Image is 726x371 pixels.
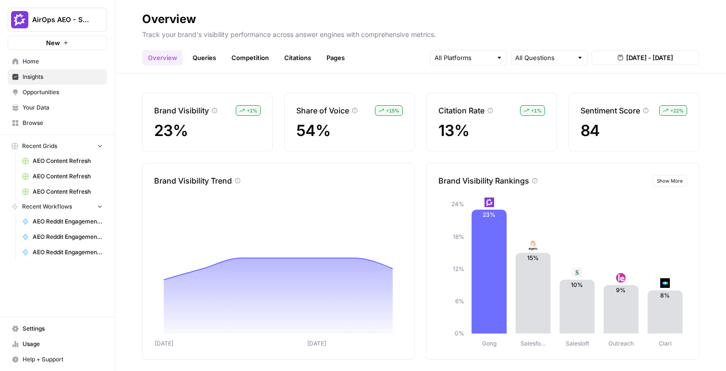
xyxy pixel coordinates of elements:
[8,100,107,115] a: Your Data
[23,324,103,333] span: Settings
[33,172,103,181] span: AEO Content Refresh
[616,286,626,294] text: 9%
[438,175,529,186] p: Brand Visibility Rankings
[321,50,351,65] a: Pages
[527,254,539,261] text: 15%
[142,50,183,65] a: Overview
[46,38,60,48] span: New
[483,211,496,218] text: 23%
[18,169,107,184] a: AEO Content Refresh
[18,229,107,245] a: AEO Reddit Engagement - Fork
[571,281,583,288] text: 10%
[8,36,107,50] button: New
[386,107,399,114] span: + 15 %
[23,119,103,127] span: Browse
[581,105,640,116] p: Sentiment Score
[657,177,683,185] span: Show More
[455,330,464,337] tspan: 0%
[23,340,103,348] span: Usage
[8,115,107,131] a: Browse
[23,88,103,97] span: Opportunities
[608,340,634,347] tspan: Outreach
[8,8,107,32] button: Workspace: AirOps AEO - Single Brand (Gong)
[23,355,103,364] span: Help + Support
[8,352,107,367] button: Help + Support
[435,53,492,62] input: All Platforms
[8,199,107,214] button: Recent Workflows
[33,233,103,241] span: AEO Reddit Engagement - Fork
[155,340,173,347] tspan: [DATE]
[515,53,573,62] input: All Questions
[660,292,670,299] text: 8%
[581,121,600,140] span: 84
[653,175,687,186] button: Show More
[670,107,684,114] span: + 22 %
[455,297,464,305] tspan: 6%
[154,105,209,116] p: Brand Visibility
[22,202,72,211] span: Recent Workflows
[660,278,670,288] img: h6qlr8a97mop4asab8l5qtldq2wv
[8,69,107,85] a: Insights
[438,121,469,140] span: 13%
[142,12,196,27] div: Overview
[18,214,107,229] a: AEO Reddit Engagement - Fork
[247,107,257,114] span: + 1 %
[484,198,494,207] img: w6cjb6u2gvpdnjw72qw8i2q5f3eb
[18,153,107,169] a: AEO Content Refresh
[453,233,464,240] tspan: 18%
[142,27,699,39] p: Track your brand's visibility performance across answer engines with comprehensive metrics.
[8,336,107,352] a: Usage
[33,217,103,226] span: AEO Reddit Engagement - Fork
[278,50,317,65] a: Citations
[531,107,542,114] span: + 1 %
[296,121,330,140] span: 54%
[520,340,545,347] tspan: Salesfo…
[18,184,107,199] a: AEO Content Refresh
[528,241,538,250] img: e001jt87q6ctylcrzboubucy6uux
[23,103,103,112] span: Your Data
[592,50,699,65] button: [DATE] - [DATE]
[8,54,107,69] a: Home
[23,57,103,66] span: Home
[296,105,349,116] p: Share of Voice
[33,157,103,165] span: AEO Content Refresh
[8,321,107,336] a: Settings
[18,245,107,260] a: AEO Reddit Engagement - Fork
[226,50,275,65] a: Competition
[626,53,673,62] span: [DATE] - [DATE]
[11,11,28,28] img: AirOps AEO - Single Brand (Gong) Logo
[33,187,103,196] span: AEO Content Refresh
[438,105,484,116] p: Citation Rate
[187,50,222,65] a: Queries
[566,340,589,347] tspan: Salesloft
[23,73,103,81] span: Insights
[154,175,232,186] p: Brand Visibility Trend
[33,248,103,257] span: AEO Reddit Engagement - Fork
[451,200,464,208] tspan: 24%
[8,139,107,153] button: Recent Grids
[32,15,90,25] span: AirOps AEO - Single Brand (Gong)
[154,121,188,140] span: 23%
[572,268,582,277] img: vpq3xj2nnch2e2ivhsgwmf7hbkjf
[22,142,57,150] span: Recent Grids
[8,85,107,100] a: Opportunities
[659,340,672,347] tspan: Clari
[307,340,326,347] tspan: [DATE]
[453,265,464,272] tspan: 12%
[482,340,496,347] tspan: Gong
[616,273,626,283] img: w5j8drkl6vorx9oircl0z03rjk9p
